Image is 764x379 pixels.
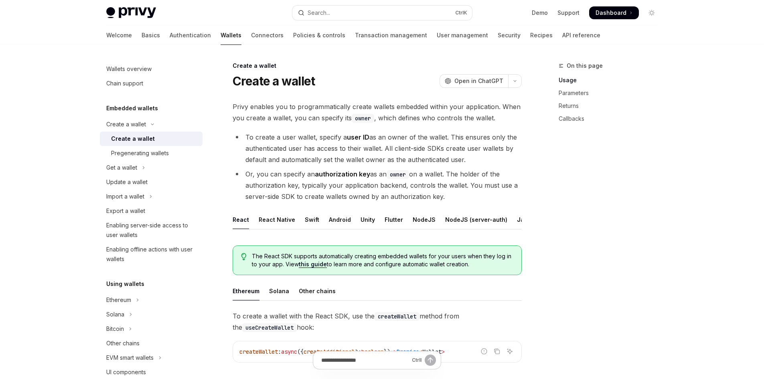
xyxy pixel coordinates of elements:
div: React [233,210,249,229]
a: Welcome [106,26,132,45]
div: Export a wallet [106,206,145,216]
span: ?: [355,348,361,355]
div: Search... [308,8,330,18]
div: Wallets overview [106,64,152,74]
div: Chain support [106,79,143,88]
code: owner [387,170,409,179]
span: ({ [297,348,304,355]
code: createWallet [375,312,419,321]
a: Security [498,26,521,45]
img: light logo [106,7,156,18]
span: boolean [361,348,384,355]
a: Demo [532,9,548,17]
div: Create a wallet [106,120,146,129]
code: owner [352,114,374,123]
button: Toggle Import a wallet section [100,189,203,204]
a: Usage [559,74,665,87]
h5: Embedded wallets [106,103,158,113]
button: Open in ChatGPT [440,74,508,88]
span: The React SDK supports automatically creating embedded wallets for your users when they log in to... [252,252,513,268]
a: Support [557,9,580,17]
span: < [419,348,422,355]
div: Pregenerating wallets [111,148,169,158]
a: Returns [559,99,665,112]
div: Create a wallet [111,134,155,144]
input: Ask a question... [321,351,409,369]
button: Toggle Create a wallet section [100,117,203,132]
code: useCreateWallet [242,323,297,332]
div: Get a wallet [106,163,137,172]
div: Import a wallet [106,192,144,201]
a: Wallets [221,26,241,45]
a: Connectors [251,26,284,45]
a: Other chains [100,336,203,351]
div: React Native [259,210,295,229]
div: Enabling offline actions with user wallets [106,245,198,264]
div: Other chains [299,282,336,300]
svg: Tip [241,253,247,260]
div: Other chains [106,338,140,348]
span: > [442,348,445,355]
button: Send message [425,355,436,366]
strong: authorization key [315,170,370,178]
div: Solana [269,282,289,300]
span: createWallet [239,348,278,355]
div: Android [329,210,351,229]
button: Copy the contents from the code block [492,346,502,357]
span: createAdditional [304,348,355,355]
a: Chain support [100,76,203,91]
a: Policies & controls [293,26,345,45]
div: Unity [361,210,375,229]
a: Basics [142,26,160,45]
div: NodeJS (server-auth) [445,210,507,229]
button: Open search [292,6,472,20]
div: EVM smart wallets [106,353,154,363]
a: this guide [299,261,327,268]
div: Create a wallet [233,62,522,70]
span: On this page [567,61,603,71]
a: Wallets overview [100,62,203,76]
a: API reference [562,26,600,45]
li: Or, you can specify an as an on a wallet. The holder of the authorization key, typically your app... [233,168,522,202]
h5: Using wallets [106,279,144,289]
span: To create a wallet with the React SDK, use the method from the hook: [233,310,522,333]
span: Dashboard [596,9,626,17]
div: Java [517,210,531,229]
a: Parameters [559,87,665,99]
div: Bitcoin [106,324,124,334]
span: Open in ChatGPT [454,77,503,85]
button: Toggle Solana section [100,307,203,322]
button: Toggle Get a wallet section [100,160,203,175]
a: Update a wallet [100,175,203,189]
h1: Create a wallet [233,74,315,88]
a: Create a wallet [100,132,203,146]
button: Toggle EVM smart wallets section [100,351,203,365]
div: Swift [305,210,319,229]
div: NodeJS [413,210,436,229]
div: Ethereum [233,282,259,300]
a: Export a wallet [100,204,203,218]
span: Wallet [422,348,442,355]
span: => [390,348,397,355]
div: Enabling server-side access to user wallets [106,221,198,240]
span: async [281,348,297,355]
span: Ctrl K [455,10,467,16]
strong: user ID [347,133,369,141]
span: : [278,348,281,355]
button: Toggle Ethereum section [100,293,203,307]
div: Flutter [385,210,403,229]
a: User management [437,26,488,45]
a: Enabling server-side access to user wallets [100,218,203,242]
a: Authentication [170,26,211,45]
span: Promise [397,348,419,355]
span: Privy enables you to programmatically create wallets embedded within your application. When you c... [233,101,522,124]
div: Solana [106,310,124,319]
span: }) [384,348,390,355]
a: Dashboard [589,6,639,19]
button: Ask AI [505,346,515,357]
li: To create a user wallet, specify a as an owner of the wallet. This ensures only the authenticated... [233,132,522,165]
div: Update a wallet [106,177,148,187]
a: Enabling offline actions with user wallets [100,242,203,266]
a: Callbacks [559,112,665,125]
div: Ethereum [106,295,131,305]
